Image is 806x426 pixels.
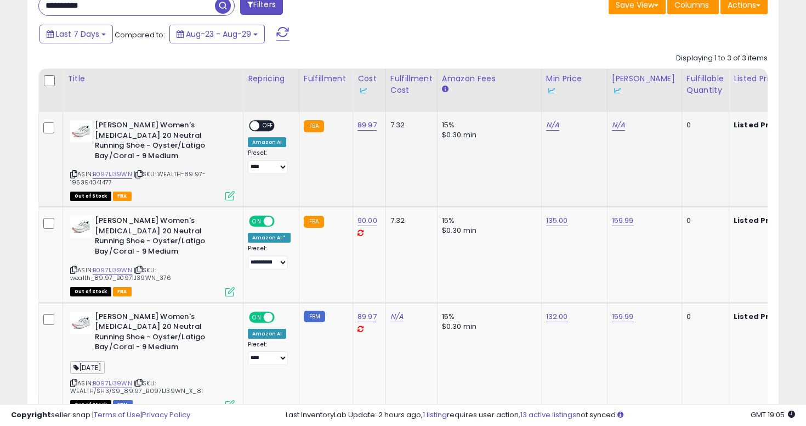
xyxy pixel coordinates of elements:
[357,311,377,322] a: 89.97
[304,120,324,132] small: FBA
[734,120,784,130] b: Listed Price:
[612,120,625,131] a: N/A
[442,216,533,226] div: 15%
[390,311,404,322] a: N/A
[113,287,132,296] span: FBA
[70,120,235,199] div: ASIN:
[70,120,92,142] img: 41BwL4Av6VL._SL40_.jpg
[67,73,239,85] div: Title
[70,312,235,408] div: ASIN:
[70,287,111,296] span: All listings that are currently out of stock and unavailable for purchase on Amazon
[686,73,724,96] div: Fulfillable Quantity
[546,73,603,96] div: Min Price
[546,311,568,322] a: 132.00
[142,410,190,420] a: Privacy Policy
[70,379,203,395] span: | SKU: WEALTH/SH3/S9_89.97_B0971J39WN_X_81
[115,30,165,40] span: Compared to:
[612,85,677,96] div: Some or all of the values in this column are provided from Inventory Lab.
[686,120,720,130] div: 0
[70,216,235,295] div: ASIN:
[442,130,533,140] div: $0.30 min
[248,137,286,147] div: Amazon AI
[248,73,294,85] div: Repricing
[250,312,264,322] span: ON
[95,120,228,164] b: [PERSON_NAME] Women's [MEDICAL_DATA] 20 Neutral Running Shoe - Oyster/Latigo Bay/Coral - 9 Medium
[612,215,634,226] a: 159.99
[248,341,291,366] div: Preset:
[273,312,291,322] span: OFF
[248,329,286,339] div: Amazon AI
[304,73,348,85] div: Fulfillment
[286,410,796,421] div: Last InventoryLab Update: 2 hours ago, requires user action, not synced.
[11,410,190,421] div: seller snap | |
[546,215,568,226] a: 135.00
[70,312,92,334] img: 41BwL4Av6VL._SL40_.jpg
[357,85,368,96] img: InventoryLab Logo
[70,192,111,201] span: All listings that are currently out of stock and unavailable for purchase on Amazon
[248,149,291,174] div: Preset:
[250,217,264,226] span: ON
[357,120,377,131] a: 89.97
[390,73,433,96] div: Fulfillment Cost
[113,192,132,201] span: FBA
[169,25,265,43] button: Aug-23 - Aug-29
[442,226,533,236] div: $0.30 min
[390,120,429,130] div: 7.32
[70,266,172,282] span: | SKU: wealth_89.97_B0971J39WN_376
[259,121,277,131] span: OFF
[442,120,533,130] div: 15%
[248,233,291,243] div: Amazon AI *
[390,216,429,226] div: 7.32
[95,312,228,355] b: [PERSON_NAME] Women's [MEDICAL_DATA] 20 Neutral Running Shoe - Oyster/Latigo Bay/Coral - 9 Medium
[93,170,132,179] a: B0971J39WN
[751,410,795,420] span: 2025-09-6 19:05 GMT
[93,379,132,388] a: B0971J39WN
[93,266,132,275] a: B0971J39WN
[94,410,140,420] a: Terms of Use
[11,410,51,420] strong: Copyright
[304,311,325,322] small: FBM
[95,216,228,259] b: [PERSON_NAME] Women's [MEDICAL_DATA] 20 Neutral Running Shoe - Oyster/Latigo Bay/Coral - 9 Medium
[520,410,576,420] a: 13 active listings
[273,217,291,226] span: OFF
[612,85,623,96] img: InventoryLab Logo
[612,311,634,322] a: 159.99
[357,215,377,226] a: 90.00
[546,120,559,131] a: N/A
[186,29,251,40] span: Aug-23 - Aug-29
[442,322,533,332] div: $0.30 min
[56,29,99,40] span: Last 7 Days
[39,25,113,43] button: Last 7 Days
[423,410,447,420] a: 1 listing
[686,216,720,226] div: 0
[546,85,603,96] div: Some or all of the values in this column are provided from Inventory Lab.
[546,85,557,96] img: InventoryLab Logo
[734,311,784,322] b: Listed Price:
[70,170,206,186] span: | SKU: WEALTH-89.97-195394041477
[70,361,105,374] span: [DATE]
[357,73,381,96] div: Cost
[612,73,677,96] div: [PERSON_NAME]
[686,312,720,322] div: 0
[442,312,533,322] div: 15%
[676,53,768,64] div: Displaying 1 to 3 of 3 items
[248,245,291,270] div: Preset:
[304,216,324,228] small: FBA
[357,85,381,96] div: Some or all of the values in this column are provided from Inventory Lab.
[442,85,449,94] small: Amazon Fees.
[734,215,784,226] b: Listed Price:
[442,73,537,85] div: Amazon Fees
[70,216,92,238] img: 41BwL4Av6VL._SL40_.jpg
